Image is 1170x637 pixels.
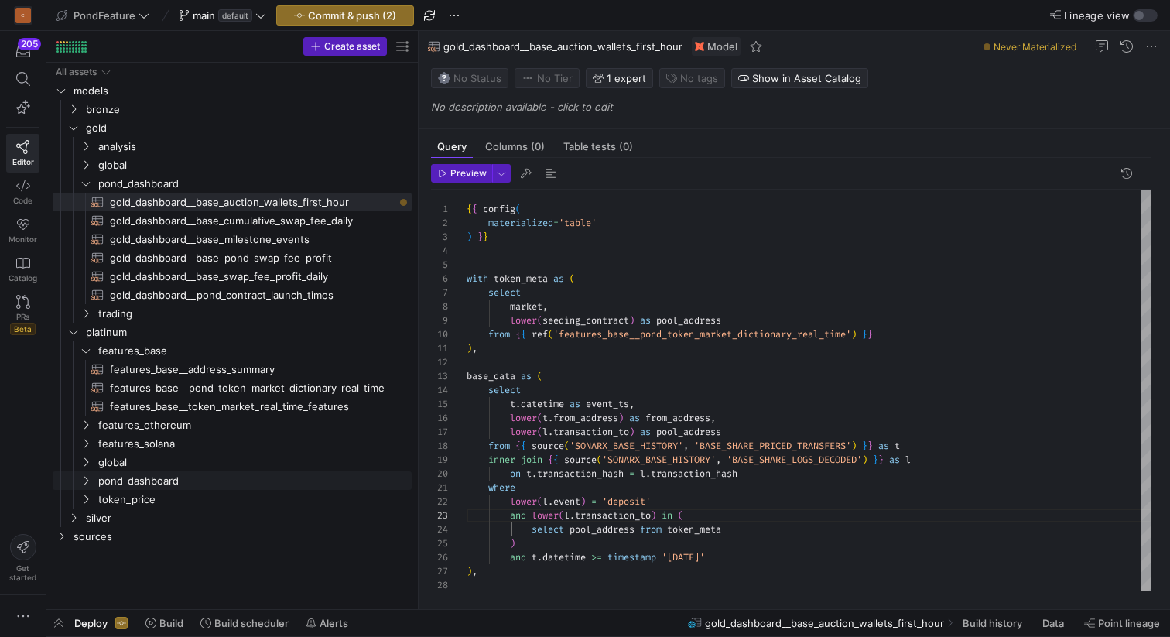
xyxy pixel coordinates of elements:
a: Catalog [6,250,39,289]
span: >= [591,551,602,563]
span: Beta [10,323,36,335]
span: ( [597,454,602,466]
span: gold_dashboard__pond_contract_launch_times​​​​​​​​​​ [110,286,394,304]
div: Press SPACE to select this row. [53,81,412,100]
span: ( [537,495,542,508]
div: 28 [431,578,448,592]
div: 13 [431,369,448,383]
div: Press SPACE to select this row. [53,527,412,546]
span: t [510,398,515,410]
div: Press SPACE to select this row. [53,471,412,490]
span: { [467,203,472,215]
span: , [710,412,716,424]
div: 2 [431,216,448,230]
span: } [878,454,884,466]
div: Press SPACE to select this row. [53,174,412,193]
span: Alerts [320,617,348,629]
div: 21 [431,481,448,495]
button: Build history [956,610,1032,636]
span: ( [678,509,683,522]
span: features_base__address_summary​​​​​​​​​​ [110,361,394,378]
span: 'table' [559,217,597,229]
a: gold_dashboard__pond_contract_launch_times​​​​​​​​​​ [53,286,412,304]
div: Press SPACE to select this row. [53,193,412,211]
span: as [640,314,651,327]
span: Query [437,142,467,152]
span: select [532,523,564,536]
span: ( [564,440,570,452]
span: Point lineage [1098,617,1160,629]
span: Columns [485,142,545,152]
span: ) [629,314,635,327]
span: { [553,454,559,466]
div: Press SPACE to select this row. [53,341,412,360]
span: , [472,342,477,354]
div: All assets [56,67,97,77]
div: C [15,8,31,23]
span: as [640,426,651,438]
span: select [488,384,521,396]
span: token_meta [494,272,548,285]
span: Code [13,196,32,205]
span: time' [824,328,851,341]
img: No tier [522,72,534,84]
div: Press SPACE to select this row. [53,100,412,118]
span: l [640,467,645,480]
span: , [683,440,689,452]
div: 19 [431,453,448,467]
span: No Tier [522,72,573,84]
a: features_base__pond_token_market_dictionary_real_time​​​​​​​​​​ [53,378,412,397]
div: 10 [431,327,448,341]
span: from [488,328,510,341]
p: No description available - click to edit [431,101,1164,113]
span: event_ts [586,398,629,410]
div: Press SPACE to select this row. [53,63,412,81]
div: 8 [431,300,448,313]
div: 6 [431,272,448,286]
span: as [878,440,889,452]
div: 24 [431,522,448,536]
div: 14 [431,383,448,397]
button: Getstarted [6,528,39,588]
span: . [515,398,521,410]
div: Press SPACE to select this row. [53,323,412,341]
span: transaction_to [575,509,651,522]
span: t [526,467,532,480]
span: transaction_hash [651,467,737,480]
span: Build scheduler [214,617,289,629]
a: C [6,2,39,29]
span: gold_dashboard__base_pond_swap_fee_profit​​​​​​​​​​ [110,249,394,267]
span: Commit & push (2) [308,9,396,22]
span: ( [570,272,575,285]
span: pool_address [656,314,721,327]
a: gold_dashboard__base_milestone_events​​​​​​​​​​ [53,230,412,248]
span: (0) [619,142,633,152]
span: . [548,495,553,508]
span: as [629,412,640,424]
span: config [483,203,515,215]
span: gold_dashboard__base_auction_wallets_first_hour​​​​​​​​​​ [110,193,394,211]
span: and [510,551,526,563]
span: from [640,523,662,536]
span: lower [510,412,537,424]
span: t [895,440,900,452]
div: Press SPACE to select this row. [53,434,412,453]
div: 205 [18,38,41,50]
a: Monitor [6,211,39,250]
span: lower [510,426,537,438]
span: gold_dashboard__base_cumulative_swap_fee_daily​​​​​​​​​​ [110,212,394,230]
span: as [553,272,564,285]
span: trading [98,305,409,323]
a: Code [6,173,39,211]
span: ) [629,426,635,438]
span: } [477,231,483,243]
span: gold_dashboard__base_swap_fee_profit_daily​​​​​​​​​​ [110,268,394,286]
button: Build scheduler [193,610,296,636]
span: Model [707,40,737,53]
span: '[DATE]' [662,551,705,563]
span: ( [515,203,521,215]
div: Press SPACE to select this row. [53,118,412,137]
span: in [662,509,672,522]
div: Press SPACE to select this row. [53,490,412,509]
button: No tags [659,68,725,88]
